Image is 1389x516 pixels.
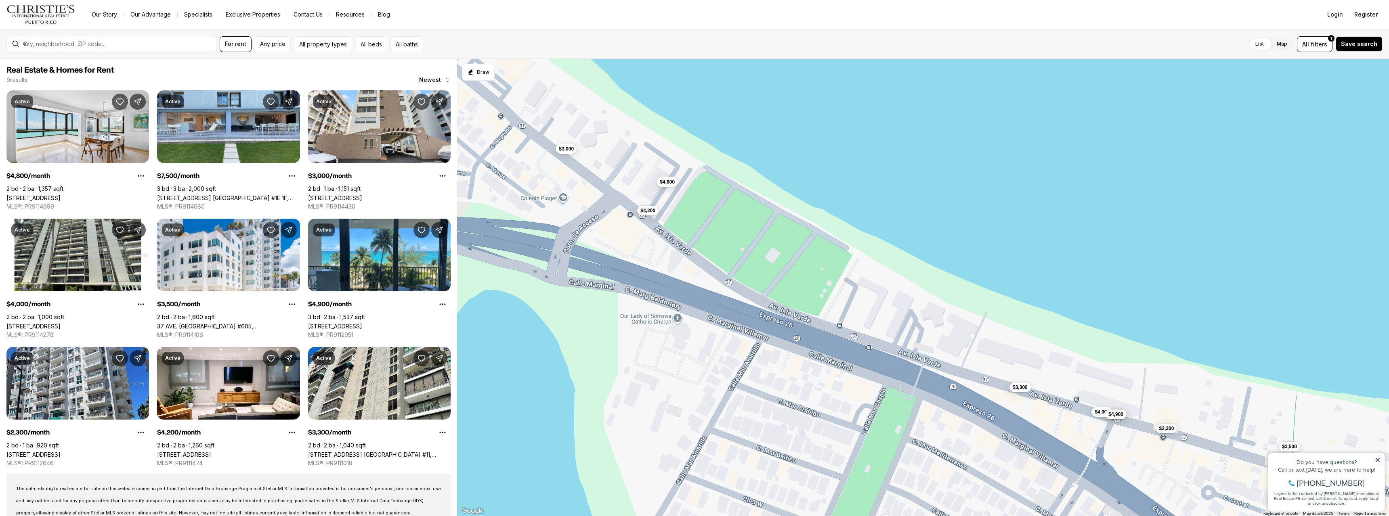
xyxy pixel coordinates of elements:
p: Active [165,98,180,105]
button: Share Property [281,94,297,110]
a: 4837 ISLA VERDE AVE. #104, CAROLINA PR, 00979 [6,451,61,458]
button: Property options [133,424,149,441]
button: Share Property [281,350,297,366]
a: 37 AVE. ISLA VERDE #605, CAROLINA PR, 00979 [157,323,300,330]
button: Property options [434,424,451,441]
a: 4745 AVENIDA ISLA VERDE AVE #17-G, CAROLINA PR, 00979 [6,323,61,330]
span: Login [1327,11,1343,18]
button: $4,900 [1105,409,1127,419]
button: Property options [434,168,451,184]
span: $4,000 [1095,409,1110,415]
span: For rent [225,41,246,47]
p: Active [15,355,30,361]
p: Active [316,355,332,361]
a: 4745 ISLA VERDE AVE. #6, CAROLINA PR, 00979 [308,323,362,330]
a: Resources [329,9,371,20]
button: Save Property: 3613 ISLA VERDE #2A [413,94,430,110]
a: 3613 ISLA VERDE #2A, CAROLINA PR, 00979 [308,194,362,201]
button: Save Property: 4123 ISLA VERDE AVE #1106 [112,94,128,110]
span: All [1302,40,1309,48]
p: Active [165,355,180,361]
button: Start drawing [462,64,495,81]
button: Property options [284,168,300,184]
p: Active [316,98,332,105]
label: Map [1270,37,1294,51]
button: Save Property: 37 AVE. ISLA VERDE #605 [263,222,279,238]
button: Save Property: 4123 ISLA VERDE AVENUE #6 [263,350,279,366]
button: Property options [434,296,451,312]
p: Active [15,98,30,105]
button: Save Property: 4837 ISLA VERDE AVE. #104 [112,350,128,366]
button: Property options [284,296,300,312]
button: Register [1349,6,1383,23]
button: Share Property [130,94,146,110]
button: $4,800 [657,177,678,187]
button: Property options [133,296,149,312]
div: Do you have questions? [8,18,117,24]
button: Allfilters1 [1297,36,1332,52]
span: 1 [1330,35,1332,42]
button: Contact Us [287,9,329,20]
button: For rent [220,36,252,52]
button: All baths [390,36,423,52]
a: Blog [371,9,397,20]
label: List [1249,37,1270,51]
button: $3,000 [556,144,577,154]
span: Save search [1341,41,1377,47]
a: 4123 ISLA VERDE AVE #1106, CAROLINA PR, 00979 [6,194,61,201]
span: I agree to be contacted by [PERSON_NAME] International Real Estate PR via text, call & email. To ... [10,50,115,65]
button: Share Property [281,222,297,238]
button: All beds [355,36,387,52]
button: Share Property [431,350,447,366]
button: Any price [255,36,291,52]
a: Our Story [85,9,124,20]
button: All property types [294,36,352,52]
span: The data relating to real estate for sale on this website comes in part from the Internet Data Ex... [16,486,441,516]
a: Specialists [178,9,219,20]
a: Exclusive Properties [219,9,287,20]
span: Newest [419,77,441,83]
button: $3,300 [1009,382,1031,392]
button: $4,000 [1091,407,1113,417]
button: Save Property: 4745 AVENIDA ISLA VERDE AVE #17-G [112,222,128,238]
span: $4,800 [660,179,675,185]
button: Share Property [130,222,146,238]
button: Login [1322,6,1348,23]
button: Newest [414,72,455,88]
span: Real Estate & Homes for Rent [6,66,114,74]
button: Property options [133,168,149,184]
a: 4123 ISLA VERDE AVENUE #6, CAROLINA PR, 00979 [157,451,211,458]
p: Active [165,227,180,233]
button: Share Property [431,94,447,110]
span: $3,000 [559,146,574,152]
button: Share Property [431,222,447,238]
button: $2,300 [1156,424,1177,433]
button: Save Property: 4745 ISLA VERDE AVE. #6 [413,222,430,238]
a: 4735 AVE. ISLA VERDE #11, CAROLINA PR, 00979 [308,451,451,458]
p: 9 results [6,77,27,83]
span: [PHONE_NUMBER] [33,38,101,46]
img: logo [6,5,76,24]
span: $4,200 [640,207,655,214]
button: Save Property: 4735 AVE. ISLA VERDE #11 [413,350,430,366]
div: Call or text [DATE], we are here to help! [8,26,117,31]
span: $3,300 [1013,384,1028,391]
p: Active [316,227,332,233]
a: Our Advantage [124,9,177,20]
button: Share Property [130,350,146,366]
span: $4,900 [1108,411,1123,418]
p: Active [15,227,30,233]
a: 4745 AVE. ISLA VERDE #1E 1F, CAROLINA PR, 00979 [157,194,300,201]
span: Any price [260,41,285,47]
span: filters [1311,40,1327,48]
span: $2,300 [1159,425,1174,432]
button: Save search [1336,36,1383,52]
span: Register [1354,11,1378,18]
button: $4,200 [637,206,659,215]
button: Save Property: 4745 AVE. ISLA VERDE #1E 1F [263,94,279,110]
button: Property options [284,424,300,441]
